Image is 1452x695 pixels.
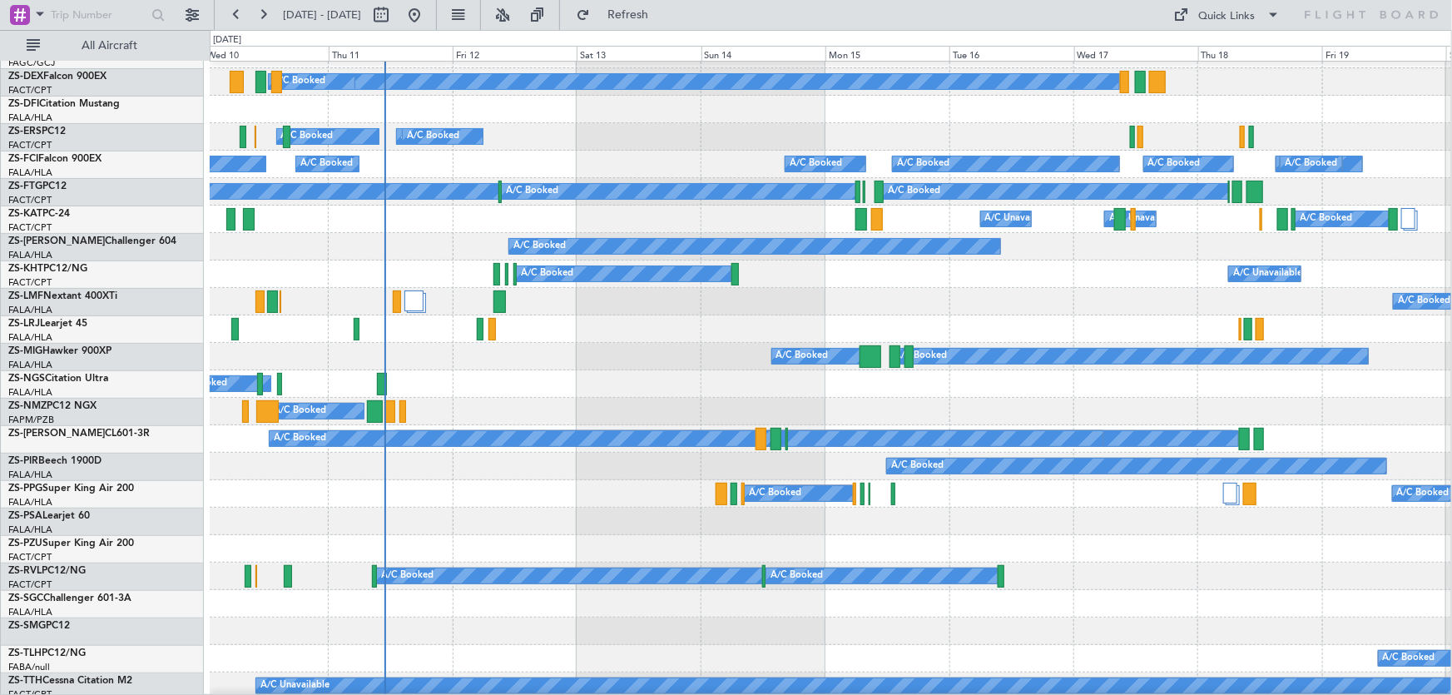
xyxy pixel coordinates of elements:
div: Sun 14 [701,46,825,61]
div: A/C Booked [1397,481,1450,506]
div: A/C Booked [1383,646,1435,671]
span: Refresh [593,9,663,21]
div: Wed 17 [1074,46,1198,61]
span: [DATE] - [DATE] [283,7,361,22]
span: ZS-PIR [8,456,38,466]
div: A/C Booked [895,344,948,369]
span: ZS-DFI [8,99,39,109]
a: ZS-NMZPC12 NGX [8,401,97,411]
div: A/C Booked [281,124,334,149]
div: Thu 11 [329,46,453,61]
div: A/C Booked [300,151,353,176]
button: All Aircraft [18,32,181,59]
input: Trip Number [51,2,146,27]
span: ZS-SMG [8,621,46,631]
a: FABA/null [8,661,50,673]
span: ZS-DEX [8,72,43,82]
span: ZS-ERS [8,127,42,137]
a: FACT/CPT [8,578,52,591]
a: FALA/HLA [8,304,52,316]
div: A/C Booked [1285,151,1337,176]
div: Sat 13 [577,46,701,61]
span: ZS-[PERSON_NAME] [8,236,105,246]
div: A/C Booked [513,234,566,259]
span: ZS-PSA [8,511,42,521]
a: FAPM/PZB [8,414,54,426]
span: ZS-NMZ [8,401,47,411]
div: Thu 18 [1198,46,1322,61]
a: FALA/HLA [8,606,52,618]
a: FALA/HLA [8,386,52,399]
div: A/C Booked [274,399,326,424]
div: A/C Booked [381,563,434,588]
span: ZS-PZU [8,539,42,549]
a: ZS-TTHCessna Citation M2 [8,676,132,686]
span: ZS-SGC [8,593,43,603]
div: A/C Unavailable [1109,206,1178,231]
a: FALA/HLA [8,112,52,124]
div: [DATE] [213,33,241,47]
a: FALA/HLA [8,166,52,179]
div: A/C Booked [521,261,573,286]
div: A/C Booked [776,344,829,369]
div: Wed 10 [204,46,328,61]
div: A/C Booked [790,151,842,176]
a: ZS-KATPC-24 [8,209,70,219]
a: ZS-FTGPC12 [8,181,67,191]
span: ZS-FTG [8,181,42,191]
div: A/C Booked [749,481,801,506]
span: ZS-LMF [8,291,43,301]
a: ZS-MIGHawker 900XP [8,346,112,356]
div: A/C Booked [407,124,459,149]
a: ZS-PZUSuper King Air 200 [8,539,134,549]
a: FALA/HLA [8,496,52,509]
a: ZS-[PERSON_NAME]Challenger 604 [8,236,176,246]
a: FALA/HLA [8,469,52,481]
a: ZS-[PERSON_NAME]CL601-3R [8,429,150,439]
button: Refresh [568,2,668,28]
div: A/C Unavailable [985,206,1054,231]
span: ZS-FCI [8,154,38,164]
div: Quick Links [1199,8,1256,25]
a: FALA/HLA [8,359,52,371]
a: FACT/CPT [8,194,52,206]
div: A/C Booked [1398,289,1450,314]
span: ZS-TLH [8,648,42,658]
div: A/C Booked [1148,151,1201,176]
a: ZS-TLHPC12/NG [8,648,86,658]
a: FACT/CPT [8,221,52,234]
a: ZS-LRJLearjet 45 [8,319,87,329]
span: ZS-NGS [8,374,45,384]
a: ZS-SMGPC12 [8,621,70,631]
span: ZS-TTH [8,676,42,686]
button: Quick Links [1166,2,1289,28]
div: Fri 19 [1322,46,1446,61]
div: A/C Booked [897,151,949,176]
span: ZS-RVL [8,566,42,576]
a: FALA/HLA [8,249,52,261]
span: ZS-LRJ [8,319,40,329]
a: FALA/HLA [8,524,52,536]
a: ZS-PPGSuper King Air 200 [8,484,134,494]
a: ZS-DEXFalcon 900EX [8,72,107,82]
a: ZS-PSALearjet 60 [8,511,90,521]
a: FACT/CPT [8,84,52,97]
div: A/C Booked [273,69,325,94]
div: A/C Booked [506,179,558,204]
a: FAGC/GCJ [8,57,55,69]
a: ZS-RVLPC12/NG [8,566,86,576]
a: ZS-PIRBeech 1900D [8,456,102,466]
div: A/C Unavailable [1233,261,1302,286]
a: ZS-KHTPC12/NG [8,264,87,274]
div: A/C Booked [1300,206,1352,231]
div: A/C Booked [888,179,940,204]
a: ZS-DFICitation Mustang [8,99,120,109]
a: FACT/CPT [8,276,52,289]
div: A/C Booked [771,563,823,588]
div: A/C Booked [274,426,326,451]
a: ZS-SGCChallenger 601-3A [8,593,131,603]
span: ZS-KHT [8,264,43,274]
span: ZS-KAT [8,209,42,219]
a: FACT/CPT [8,551,52,563]
div: A/C Booked [891,454,944,479]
